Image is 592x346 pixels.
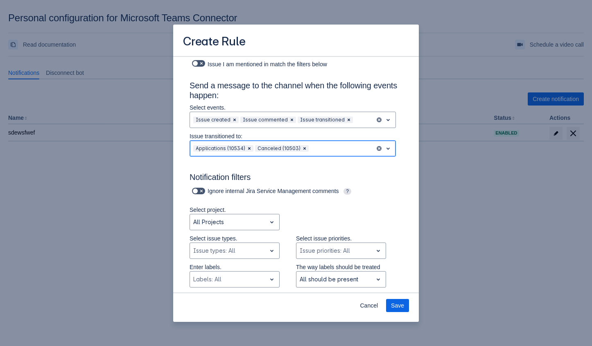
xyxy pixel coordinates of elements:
p: Select events. [190,103,396,112]
h3: Notification filters [190,172,402,185]
span: Cancel [360,299,378,312]
div: Ignore internal Jira Service Management comments [190,185,386,197]
span: open [267,217,277,227]
button: clear [377,117,382,123]
span: open [267,274,277,284]
span: open [373,274,383,284]
p: Select issue types. [190,234,280,243]
span: open [267,246,277,256]
h3: Send a message to the channel when the following events happen: [190,81,402,103]
div: Remove Canceled (10503) [301,145,309,152]
h3: Create Rule [183,34,246,50]
span: ? [343,188,351,195]
span: Clear [301,145,308,152]
p: The way labels should be treated [296,263,386,271]
button: Cancel [355,299,383,312]
span: open [383,144,393,153]
div: Applications (10534) [193,145,245,152]
span: open [373,246,383,256]
span: Clear [346,117,352,123]
span: Save [391,299,404,312]
div: Issue transitioned [298,117,345,123]
div: Issue created [193,117,230,123]
div: Remove Issue transitioned [345,117,353,123]
div: Remove Applications (10534) [245,145,253,152]
span: Clear [246,145,253,152]
button: Save [386,299,409,312]
p: Select project. [190,206,280,214]
span: open [383,115,393,125]
span: Clear [231,117,238,123]
button: clear [377,145,382,152]
div: Issue I am mentioned in match the filters below [190,58,402,69]
div: Issue commented [240,117,288,123]
div: Canceled (10503) [255,145,301,152]
p: Select issue priorities. [296,234,386,243]
p: Issue transitioned to: [190,132,396,140]
span: Clear [289,117,295,123]
p: Enter labels. [190,263,280,271]
div: Remove Issue created [230,117,239,123]
div: Remove Issue commented [288,117,296,123]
